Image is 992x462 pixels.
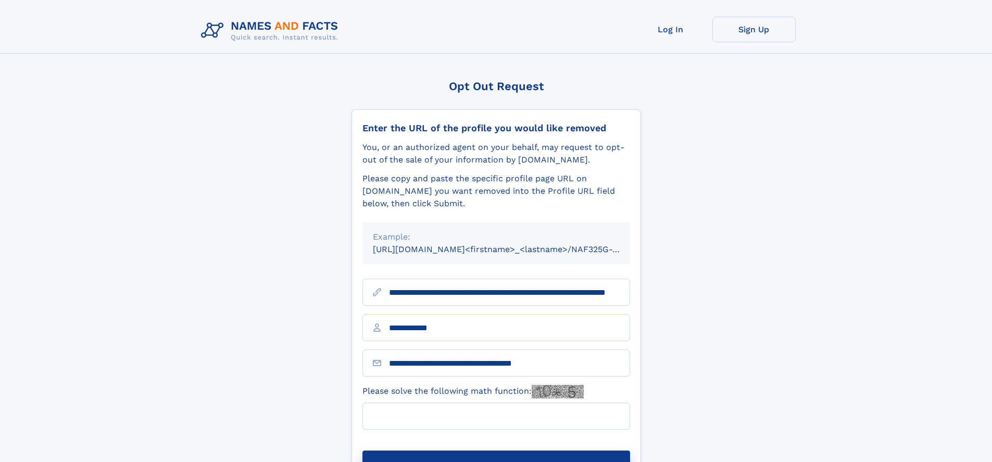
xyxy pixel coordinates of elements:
div: Example: [373,231,620,243]
div: Please copy and paste the specific profile page URL on [DOMAIN_NAME] you want removed into the Pr... [362,172,630,210]
div: Opt Out Request [351,80,641,93]
div: You, or an authorized agent on your behalf, may request to opt-out of the sale of your informatio... [362,141,630,166]
a: Sign Up [712,17,796,42]
img: Logo Names and Facts [197,17,347,45]
div: Enter the URL of the profile you would like removed [362,122,630,134]
a: Log In [629,17,712,42]
small: [URL][DOMAIN_NAME]<firstname>_<lastname>/NAF325G-xxxxxxxx [373,244,650,254]
label: Please solve the following math function: [362,385,584,398]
